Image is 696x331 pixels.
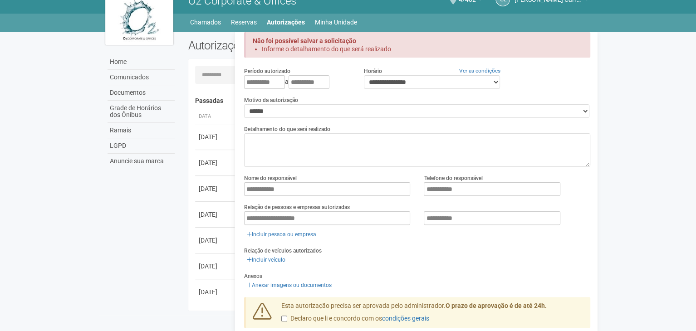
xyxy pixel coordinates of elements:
input: Declaro que li e concordo com oscondições gerais [281,316,287,321]
a: Chamados [190,16,221,29]
a: Anuncie sua marca [108,154,175,169]
a: Reservas [231,16,257,29]
a: Ver as condições [459,68,500,74]
h2: Autorizações [188,39,382,52]
label: Telefone do responsável [424,174,482,182]
strong: Não foi possível salvar a solicitação [253,37,356,44]
label: Relação de veículos autorizados [244,247,322,255]
label: Anexos [244,272,262,280]
strong: O prazo de aprovação é de até 24h. [446,302,547,309]
div: Esta autorização precisa ser aprovada pelo administrador. [274,302,590,328]
th: Data [195,109,236,124]
a: Comunicados [108,70,175,85]
a: Incluir pessoa ou empresa [244,229,319,239]
a: condições gerais [382,315,429,322]
a: Incluir veículo [244,255,288,265]
div: [DATE] [199,132,232,141]
div: [DATE] [199,262,232,271]
div: [DATE] [199,210,232,219]
div: [DATE] [199,158,232,167]
label: Nome do responsável [244,174,297,182]
label: Motivo da autorização [244,96,298,104]
h4: Passadas [195,97,584,104]
a: Documentos [108,85,175,101]
a: Home [108,54,175,70]
div: [DATE] [199,184,232,193]
li: Informe o detalhamento do que será realizado [262,45,574,53]
div: [DATE] [199,287,232,297]
div: a [244,75,350,89]
div: [DATE] [199,236,232,245]
a: Anexar imagens ou documentos [244,280,334,290]
label: Declaro que li e concordo com os [281,314,429,323]
label: Período autorizado [244,67,290,75]
label: Horário [364,67,382,75]
a: Autorizações [267,16,305,29]
a: LGPD [108,138,175,154]
label: Detalhamento do que será realizado [244,125,330,133]
label: Relação de pessoas e empresas autorizadas [244,203,350,211]
a: Grade de Horários dos Ônibus [108,101,175,123]
a: Ramais [108,123,175,138]
a: Minha Unidade [315,16,357,29]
